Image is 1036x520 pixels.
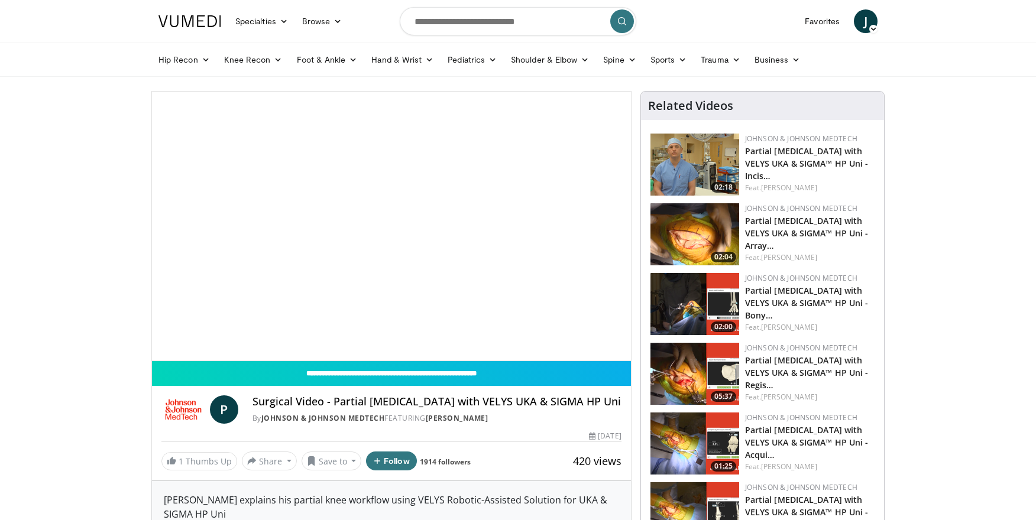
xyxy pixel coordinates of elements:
a: Sports [643,48,694,71]
a: P [210,395,238,424]
a: Partial [MEDICAL_DATA] with VELYS UKA & SIGMA™ HP Uni - Array… [745,215,869,251]
a: [PERSON_NAME] [761,183,817,193]
div: By FEATURING [252,413,621,424]
button: Share [242,451,297,470]
a: 02:00 [650,273,739,335]
a: [PERSON_NAME] [761,252,817,262]
a: 02:04 [650,203,739,265]
input: Search topics, interventions [400,7,636,35]
a: J [854,9,878,33]
img: de91269e-dc9f-44d3-9315-4c54a60fc0f6.png.150x105_q85_crop-smart_upscale.png [650,203,739,265]
a: Trauma [694,48,747,71]
span: 02:18 [711,182,736,193]
a: Johnson & Johnson MedTech [745,412,857,422]
a: Business [747,48,808,71]
span: 420 views [573,454,621,468]
button: Follow [366,451,417,470]
a: Spine [596,48,643,71]
a: 1914 followers [420,457,471,467]
button: Save to [302,451,362,470]
img: e08a7d39-3b34-4ac3-abe8-53cc16b57bb7.png.150x105_q85_crop-smart_upscale.png [650,412,739,474]
img: Johnson & Johnson MedTech [161,395,205,424]
a: Partial [MEDICAL_DATA] with VELYS UKA & SIGMA™ HP Uni - Acqui… [745,424,869,460]
a: [PERSON_NAME] [426,413,488,423]
img: 10880183-925c-4d1d-aa73-511a6d8478f5.png.150x105_q85_crop-smart_upscale.png [650,273,739,335]
img: a774e0b8-2510-427c-a800-81b67bfb6776.png.150x105_q85_crop-smart_upscale.png [650,343,739,405]
div: [DATE] [589,431,621,441]
a: Johnson & Johnson MedTech [745,134,857,144]
a: Johnson & Johnson MedTech [745,482,857,492]
a: 1 Thumbs Up [161,452,237,470]
video-js: Video Player [152,92,631,361]
a: Partial [MEDICAL_DATA] with VELYS UKA & SIGMA™ HP Uni - Incis… [745,145,869,181]
span: 02:04 [711,252,736,262]
a: Partial [MEDICAL_DATA] with VELYS UKA & SIGMA™ HP Uni - Bony… [745,285,869,321]
a: [PERSON_NAME] [761,322,817,332]
a: 05:37 [650,343,739,405]
a: Shoulder & Elbow [504,48,596,71]
div: Feat. [745,183,875,193]
a: Knee Recon [217,48,290,71]
div: Feat. [745,392,875,402]
a: [PERSON_NAME] [761,461,817,472]
h4: Related Videos [648,99,733,113]
span: 02:00 [711,321,736,332]
div: Feat. [745,252,875,263]
a: Specialties [228,9,295,33]
a: 01:25 [650,412,739,474]
div: Feat. [745,322,875,333]
a: Foot & Ankle [290,48,365,71]
a: [PERSON_NAME] [761,392,817,402]
a: Pediatrics [441,48,504,71]
a: Partial [MEDICAL_DATA] with VELYS UKA & SIGMA™ HP Uni - Regis… [745,355,869,391]
span: 05:37 [711,391,736,402]
a: 02:18 [650,134,739,196]
a: Johnson & Johnson MedTech [745,203,857,213]
a: Johnson & Johnson MedTech [261,413,385,423]
span: 1 [179,456,183,467]
a: Favorites [798,9,847,33]
a: Browse [295,9,349,33]
a: Johnson & Johnson MedTech [745,273,857,283]
a: Johnson & Johnson MedTech [745,343,857,353]
a: Hip Recon [151,48,217,71]
span: 01:25 [711,461,736,472]
div: Feat. [745,461,875,472]
a: Hand & Wrist [364,48,441,71]
h4: Surgical Video - Partial [MEDICAL_DATA] with VELYS UKA & SIGMA HP Uni [252,395,621,408]
img: 54cbb26e-ac4b-4a39-a481-95817778ae11.png.150x105_q85_crop-smart_upscale.png [650,134,739,196]
img: VuMedi Logo [158,15,221,27]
